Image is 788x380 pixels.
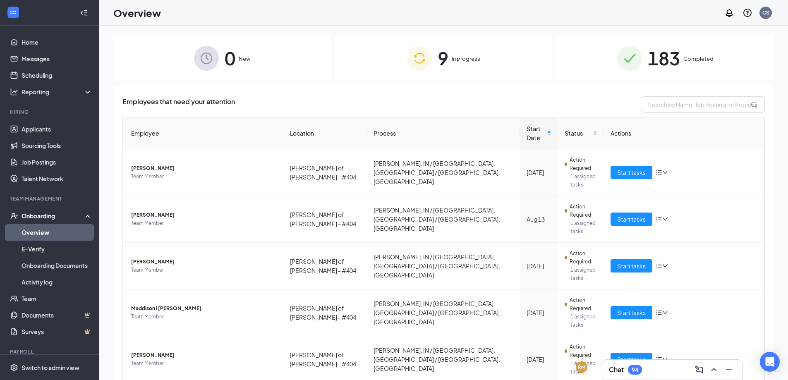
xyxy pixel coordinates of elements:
span: [PERSON_NAME] [131,211,277,219]
td: [PERSON_NAME], IN / [GEOGRAPHIC_DATA], [GEOGRAPHIC_DATA] / [GEOGRAPHIC_DATA], [GEOGRAPHIC_DATA] [367,149,520,196]
button: Start tasks [611,166,652,179]
th: Employee [123,117,283,149]
span: Maddison I [PERSON_NAME] [131,304,277,313]
a: Overview [22,224,92,241]
svg: Settings [10,363,18,372]
span: Start tasks [617,308,646,317]
span: Start tasks [617,261,646,270]
a: Job Postings [22,154,92,170]
a: DocumentsCrown [22,307,92,323]
span: down [662,170,668,175]
span: Action Required [570,343,597,359]
svg: ComposeMessage [694,365,704,375]
svg: Analysis [10,88,18,96]
a: Activity log [22,274,92,290]
th: Location [283,117,367,149]
span: bars [656,356,662,363]
span: Completed [683,55,714,63]
button: ChevronUp [707,363,721,376]
span: Start tasks [617,215,646,224]
span: 1 assigned tasks [570,313,597,329]
span: 0 [225,44,235,72]
span: 1 assigned tasks [570,219,597,236]
a: Team [22,290,92,307]
div: Switch to admin view [22,363,79,372]
span: Action Required [570,249,597,266]
span: down [662,216,668,222]
button: Start tasks [611,213,652,226]
span: Team Member [131,359,277,368]
div: Team Management [10,195,91,202]
th: Status [558,117,604,149]
span: Employees that need your attention [122,96,235,113]
span: Team Member [131,219,277,227]
span: bars [656,263,662,269]
span: Team Member [131,172,277,181]
div: Payroll [10,348,91,355]
div: RM [578,364,585,371]
svg: ChevronUp [709,365,719,375]
span: Team Member [131,313,277,321]
a: SurveysCrown [22,323,92,340]
div: [DATE] [527,308,551,317]
div: Reporting [22,88,93,96]
span: bars [656,169,662,176]
a: Talent Network [22,170,92,187]
span: 9 [438,44,448,72]
span: down [662,356,668,362]
span: Action Required [570,296,597,313]
a: Applicants [22,121,92,137]
span: bars [656,309,662,316]
td: [PERSON_NAME] of [PERSON_NAME] - #404 [283,149,367,196]
div: Aug 13 [527,215,551,224]
span: 1 assigned tasks [570,172,597,189]
div: Open Intercom Messenger [760,352,780,372]
svg: Collapse [80,9,88,17]
span: Start tasks [617,168,646,177]
th: Process [367,117,520,149]
span: New [239,55,250,63]
span: Start tasks [617,355,646,364]
h1: Overview [113,6,161,20]
button: Start tasks [611,306,652,319]
div: Hiring [10,108,91,115]
span: Status [565,129,591,138]
td: [PERSON_NAME], IN / [GEOGRAPHIC_DATA], [GEOGRAPHIC_DATA] / [GEOGRAPHIC_DATA], [GEOGRAPHIC_DATA] [367,196,520,243]
span: 183 [648,44,680,72]
a: Messages [22,50,92,67]
div: [DATE] [527,355,551,364]
svg: WorkstreamLogo [9,8,17,17]
td: [PERSON_NAME], IN / [GEOGRAPHIC_DATA], [GEOGRAPHIC_DATA] / [GEOGRAPHIC_DATA], [GEOGRAPHIC_DATA] [367,243,520,289]
a: Sourcing Tools [22,137,92,154]
span: down [662,263,668,269]
span: bars [656,216,662,222]
div: [DATE] [527,168,551,177]
span: 1 assigned tasks [570,266,597,282]
span: Start Date [527,124,545,142]
td: [PERSON_NAME] of [PERSON_NAME] - #404 [283,289,367,336]
th: Actions [604,117,764,149]
svg: Notifications [724,8,734,18]
span: down [662,310,668,315]
a: Home [22,34,92,50]
h3: Chat [609,365,624,374]
span: Action Required [570,203,597,219]
td: [PERSON_NAME], IN / [GEOGRAPHIC_DATA], [GEOGRAPHIC_DATA] / [GEOGRAPHIC_DATA], [GEOGRAPHIC_DATA] [367,289,520,336]
button: Minimize [722,363,735,376]
td: [PERSON_NAME] of [PERSON_NAME] - #404 [283,196,367,243]
span: In progress [452,55,480,63]
div: Onboarding [22,212,85,220]
svg: UserCheck [10,212,18,220]
span: Action Required [570,156,597,172]
button: ComposeMessage [692,363,706,376]
button: Start tasks [611,259,652,272]
div: CS [762,9,769,16]
a: Onboarding Documents [22,257,92,274]
div: 94 [632,366,638,373]
input: Search by Name, Job Posting, or Process [641,96,765,113]
button: Start tasks [611,353,652,366]
a: E-Verify [22,241,92,257]
div: [DATE] [527,261,551,270]
svg: Minimize [724,365,734,375]
span: [PERSON_NAME] [131,164,277,172]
